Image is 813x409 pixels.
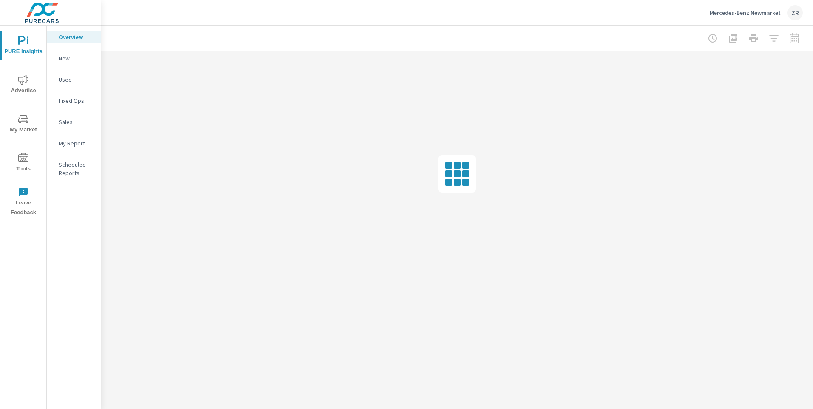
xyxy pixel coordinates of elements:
div: Overview [47,31,101,43]
span: Advertise [3,75,44,96]
span: Tools [3,153,44,174]
div: Sales [47,116,101,128]
p: My Report [59,139,94,148]
p: Scheduled Reports [59,160,94,177]
span: Leave Feedback [3,187,44,218]
div: My Report [47,137,101,150]
div: Scheduled Reports [47,158,101,179]
div: Used [47,73,101,86]
div: ZR [787,5,803,20]
div: Fixed Ops [47,94,101,107]
p: Sales [59,118,94,126]
p: Used [59,75,94,84]
div: New [47,52,101,65]
div: nav menu [0,26,46,221]
p: Fixed Ops [59,97,94,105]
span: PURE Insights [3,36,44,57]
p: Overview [59,33,94,41]
p: Mercedes-Benz Newmarket [710,9,781,17]
span: My Market [3,114,44,135]
p: New [59,54,94,62]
